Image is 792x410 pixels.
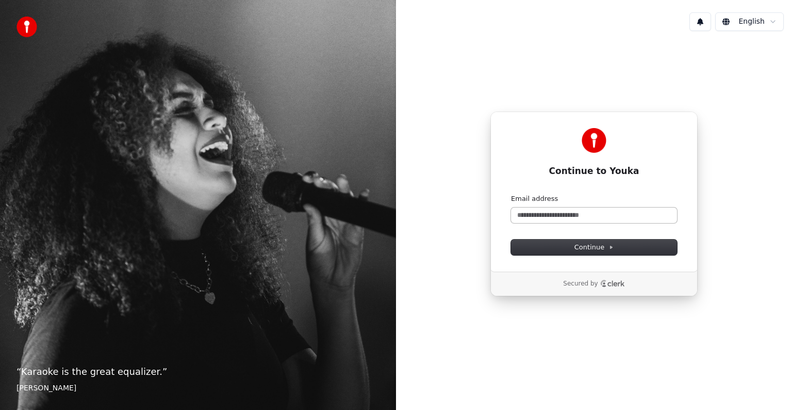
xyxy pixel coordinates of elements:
[574,243,614,252] span: Continue
[16,383,379,393] footer: [PERSON_NAME]
[16,365,379,379] p: “ Karaoke is the great equalizer. ”
[511,165,677,178] h1: Continue to Youka
[563,280,598,288] p: Secured by
[16,17,37,37] img: youka
[600,280,625,287] a: Clerk logo
[511,240,677,255] button: Continue
[582,128,606,153] img: Youka
[511,194,558,203] label: Email address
